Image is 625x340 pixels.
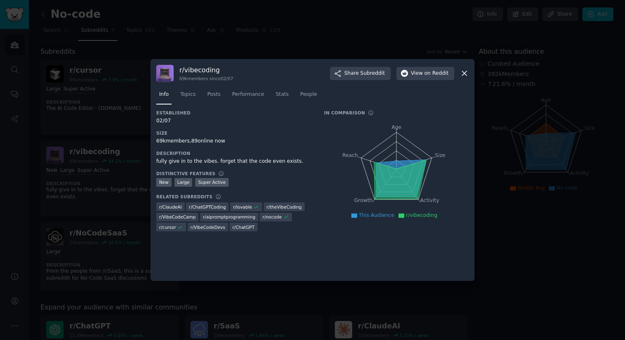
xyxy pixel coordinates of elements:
[233,204,252,210] span: r/ lovable
[156,138,312,145] div: 69k members, 89 online now
[159,214,196,220] span: r/ VibeCodeCamp
[297,88,320,105] a: People
[359,212,394,218] span: This Audience
[232,91,264,98] span: Performance
[330,67,391,80] button: ShareSubreddit
[267,204,302,210] span: r/ theVibeCoding
[189,204,226,210] span: r/ ChatGPTCoding
[391,124,401,130] tspan: Age
[159,204,182,210] span: r/ ClaudeAI
[195,178,229,187] div: Super Active
[156,150,312,156] h3: Description
[420,197,439,203] tspan: Activity
[156,88,172,105] a: Info
[156,130,312,136] h3: Size
[262,214,281,220] span: r/ nocode
[156,158,312,165] div: fully give in to the vibes. forget that the code even exists.
[180,91,196,98] span: Topics
[300,91,317,98] span: People
[156,65,174,82] img: vibecoding
[179,76,233,81] div: 69k members since 02/07
[159,91,169,98] span: Info
[203,214,255,220] span: r/ aipromptprogramming
[156,194,212,200] h3: Related Subreddits
[229,88,267,105] a: Performance
[177,88,198,105] a: Topics
[396,67,454,80] button: Viewon Reddit
[159,224,176,230] span: r/ cursor
[324,110,365,116] h3: In Comparison
[156,117,312,125] div: 02/07
[179,66,233,74] h3: r/ vibecoding
[156,171,215,176] h3: Distinctive Features
[425,70,448,77] span: on Reddit
[204,88,223,105] a: Posts
[191,224,225,230] span: r/ VibeCodeDevs
[156,178,172,187] div: New
[232,224,254,230] span: r/ ChatGPT
[273,88,291,105] a: Stats
[174,178,193,187] div: Large
[344,70,385,77] span: Share
[156,110,312,116] h3: Established
[406,212,437,218] span: r/vibecoding
[207,91,220,98] span: Posts
[411,70,448,77] span: View
[360,70,385,77] span: Subreddit
[276,91,289,98] span: Stats
[354,197,372,203] tspan: Growth
[435,152,445,158] tspan: Size
[342,152,358,158] tspan: Reach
